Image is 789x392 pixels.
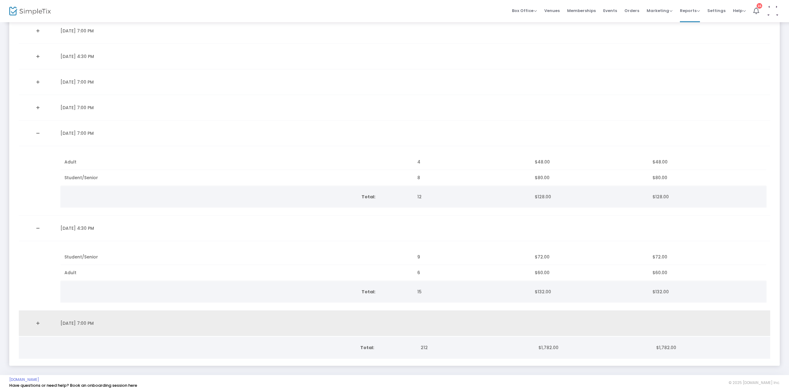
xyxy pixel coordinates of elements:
span: $1,782.00 [656,345,676,351]
span: © 2025 [DOMAIN_NAME] Inc. [729,380,780,385]
span: Events [603,3,617,19]
span: Help [733,8,746,14]
div: Data table [61,249,766,281]
a: Expand Details [22,103,53,113]
span: 212 [421,345,428,351]
span: $60.00 [535,270,550,276]
b: Total: [362,289,375,295]
span: $48.00 [652,159,668,165]
a: Have questions or need help? Book an onboarding session here [9,382,137,388]
span: $48.00 [535,159,550,165]
span: 15 [417,289,422,295]
span: Student/Senior [64,254,98,260]
span: Adult [64,159,76,165]
a: Expand Details [22,26,53,36]
div: Data table [61,154,766,186]
td: [DATE] 7:00 PM [57,311,413,336]
td: [DATE] 7:00 PM [57,18,413,44]
span: 12 [417,194,422,200]
span: 8 [417,175,420,181]
span: $72.00 [652,254,667,260]
span: 4 [417,159,420,165]
span: Adult [64,270,76,276]
span: Marketing [647,8,672,14]
span: 9 [417,254,420,260]
a: Expand Details [22,318,53,328]
div: Data table [19,337,770,359]
span: Student/Senior [64,175,98,181]
span: $80.00 [535,175,550,181]
a: Collapse Details [22,223,53,233]
span: Reports [680,8,700,14]
b: Total: [362,194,375,200]
b: Total: [360,345,374,351]
td: [DATE] 4:30 PM [57,216,413,241]
td: [DATE] 7:00 PM [57,95,413,121]
span: $1,782.00 [538,345,558,351]
a: Collapse Details [22,128,53,138]
td: [DATE] 7:00 PM [57,69,413,95]
td: [DATE] 4:30 PM [57,44,413,69]
td: [DATE] 7:00 PM [57,121,413,146]
span: Box Office [512,8,537,14]
span: Orders [624,3,639,19]
a: Expand Details [22,77,53,87]
span: $128.00 [535,194,551,200]
a: Expand Details [22,52,53,61]
span: 6 [417,270,420,276]
a: [DOMAIN_NAME] [9,377,39,382]
span: Memberships [567,3,596,19]
span: $132.00 [652,289,669,295]
span: Settings [707,3,726,19]
span: $132.00 [535,289,551,295]
span: $72.00 [535,254,550,260]
span: $80.00 [652,175,667,181]
span: Venues [544,3,560,19]
span: $60.00 [652,270,667,276]
span: $128.00 [652,194,669,200]
div: 16 [757,3,762,9]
